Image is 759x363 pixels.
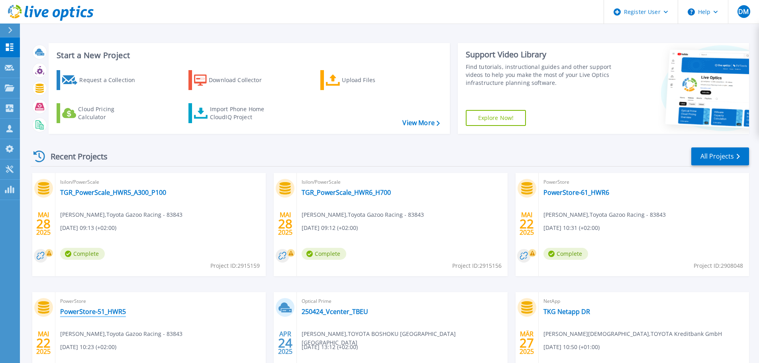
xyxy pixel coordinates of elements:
[188,70,277,90] a: Download Collector
[466,63,614,87] div: Find tutorials, instructional guides and other support videos to help you make the most of your L...
[543,330,722,338] span: [PERSON_NAME][DEMOGRAPHIC_DATA] , TOYOTA Kreditbank GmbH
[520,220,534,227] span: 22
[320,70,409,90] a: Upload Files
[278,339,292,346] span: 24
[210,261,260,270] span: Project ID: 2915159
[57,70,145,90] a: Request a Collection
[302,248,346,260] span: Complete
[543,308,590,316] a: TKG Netapp DR
[57,103,145,123] a: Cloud Pricing Calculator
[60,297,261,306] span: PowerStore
[543,224,600,232] span: [DATE] 10:31 (+02:00)
[543,343,600,351] span: [DATE] 10:50 (+01:00)
[60,188,166,196] a: TGR_PowerScale_HWR5_A300_P100
[31,147,118,166] div: Recent Projects
[60,178,261,186] span: Isilon/PowerScale
[57,51,439,60] h3: Start a New Project
[466,110,526,126] a: Explore Now!
[543,248,588,260] span: Complete
[452,261,502,270] span: Project ID: 2915156
[738,8,749,15] span: DM
[519,328,534,357] div: MÄR 2025
[302,297,502,306] span: Optical Prime
[543,297,744,306] span: NetApp
[60,224,116,232] span: [DATE] 09:13 (+02:00)
[302,188,391,196] a: TGR_PowerScale_HWR6_H700
[278,220,292,227] span: 28
[543,210,666,219] span: [PERSON_NAME] , Toyota Gazoo Racing - 83843
[466,49,614,60] div: Support Video Library
[60,330,182,338] span: [PERSON_NAME] , Toyota Gazoo Racing - 83843
[60,343,116,351] span: [DATE] 10:23 (+02:00)
[278,209,293,238] div: MAI 2025
[278,328,293,357] div: APR 2025
[691,147,749,165] a: All Projects
[520,339,534,346] span: 27
[543,188,609,196] a: PowerStore-61_HWR6
[302,178,502,186] span: Isilon/PowerScale
[60,248,105,260] span: Complete
[78,105,142,121] div: Cloud Pricing Calculator
[60,308,126,316] a: PowerStore-51_HWR5
[543,178,744,186] span: PowerStore
[519,209,534,238] div: MAI 2025
[694,261,743,270] span: Project ID: 2908048
[302,330,507,347] span: [PERSON_NAME] , TOYOTA BOSHOKU [GEOGRAPHIC_DATA] [GEOGRAPHIC_DATA]
[302,343,358,351] span: [DATE] 13:12 (+02:00)
[402,119,439,127] a: View More
[210,105,272,121] div: Import Phone Home CloudIQ Project
[36,220,51,227] span: 28
[36,209,51,238] div: MAI 2025
[302,308,368,316] a: 250424_Vcenter_TBEU
[209,72,273,88] div: Download Collector
[36,328,51,357] div: MAI 2025
[342,72,406,88] div: Upload Files
[36,339,51,346] span: 22
[302,210,424,219] span: [PERSON_NAME] , Toyota Gazoo Racing - 83843
[60,210,182,219] span: [PERSON_NAME] , Toyota Gazoo Racing - 83843
[302,224,358,232] span: [DATE] 09:12 (+02:00)
[79,72,143,88] div: Request a Collection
